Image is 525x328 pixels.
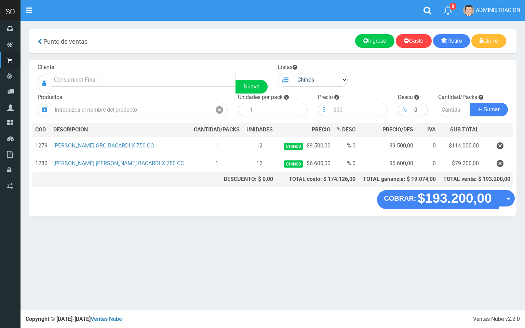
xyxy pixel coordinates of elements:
[471,34,506,48] a: Cierre
[190,123,243,137] th: CANTIDAD/PACKS
[51,73,236,87] input: Consumidor Final
[238,94,283,101] label: Unidades por pack
[358,137,416,155] td: $9.500,00
[337,126,355,133] span: % DESC
[463,5,474,16] img: User Image
[439,137,482,155] td: $114.000,00
[318,94,333,101] label: Precio
[276,155,333,173] td: $6.600,00
[91,316,122,322] a: Ventas Nube
[32,155,51,173] td: 1280
[439,155,482,173] td: $79.200,00
[411,103,428,116] input: 000
[312,126,331,134] span: PRECIO
[235,80,268,94] a: Nuevo
[396,34,432,48] a: Gasto
[53,160,184,167] a: [PERSON_NAME] [PERSON_NAME] BACARDI X 750 CC
[416,137,439,155] td: 0
[63,126,88,133] span: CRIPCION
[318,103,330,116] div: $
[441,175,510,183] div: TOTAL venta: $ 193.200,00
[26,316,122,322] strong: Copyright © [DATE]-[DATE]
[43,38,87,45] span: Punto de ventas
[284,160,303,168] span: Chinos
[38,63,54,71] label: Cliente
[333,155,358,173] td: % 0
[470,103,508,116] button: Sumar
[279,175,355,183] div: TOTAL costo: $ 174.126,00
[384,195,416,202] strong: COBRAR:
[333,137,358,155] td: % 0
[398,103,411,116] div: %
[38,94,62,101] label: Productos
[243,155,276,173] td: 12
[243,137,276,155] td: 12
[190,155,243,173] td: 1
[476,7,520,13] span: ADMINISTRACION
[51,103,212,116] input: Introduzca el nombre del producto
[284,143,303,150] span: Chinos
[484,106,500,112] span: Sumar
[246,103,308,116] input: 1
[438,94,477,101] label: Cantidad/Packs
[361,175,436,183] div: TOTAL ganancia: $ 19.074,00
[243,123,276,137] th: UNIDADES
[473,315,520,323] div: Ventas Nube v2.2.0
[190,137,243,155] td: 1
[330,103,388,116] input: 000
[278,63,297,71] label: Listas
[32,123,51,137] th: COD
[358,155,416,173] td: $6.600,00
[433,34,470,48] a: Retiro
[438,103,470,116] input: Cantidad
[53,142,154,149] a: [PERSON_NAME] ORO BACARDI X 750 CC
[418,191,492,205] strong: $193.200,00
[377,190,499,209] button: COBRAR: $193.200,00
[193,175,273,183] div: DESCUENTO: $ 0,00
[32,137,51,155] td: 1279
[398,94,413,101] label: Descu
[276,137,333,155] td: $9.500,00
[51,123,190,137] th: DES
[382,126,413,133] span: PRECIO/DES
[450,3,456,10] span: 0
[450,126,479,134] span: SUB TOTAL
[416,155,439,173] td: 0
[427,126,436,133] span: IVA
[355,34,394,48] a: Ingreso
